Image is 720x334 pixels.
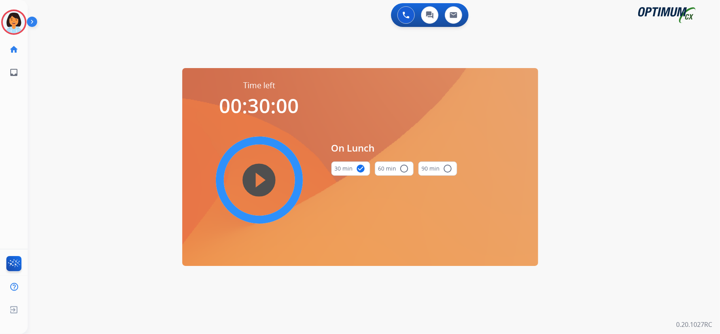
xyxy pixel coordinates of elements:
[418,161,457,176] button: 90 min
[676,320,712,329] p: 0.20.1027RC
[9,45,19,54] mat-icon: home
[400,164,409,173] mat-icon: radio_button_unchecked
[375,161,414,176] button: 60 min
[243,80,275,91] span: Time left
[255,175,264,185] mat-icon: play_circle_filled
[443,164,453,173] mat-icon: radio_button_unchecked
[219,92,299,119] span: 00:30:00
[9,68,19,77] mat-icon: inbox
[331,141,457,155] span: On Lunch
[356,164,366,173] mat-icon: check_circle
[331,161,370,176] button: 30 min
[3,11,25,33] img: avatar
